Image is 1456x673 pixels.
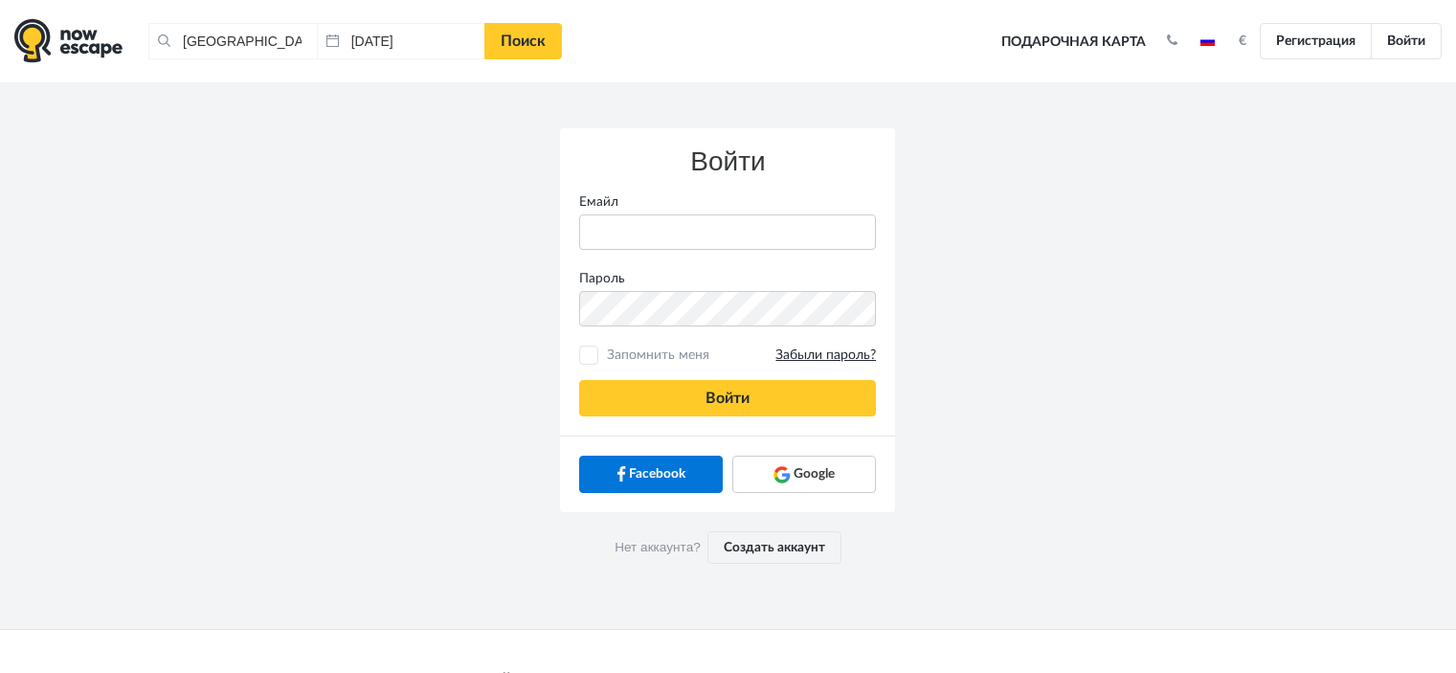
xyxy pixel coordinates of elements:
[602,346,876,365] span: Запомнить меня
[1229,32,1256,51] button: €
[995,21,1153,63] a: Подарочная карта
[1260,23,1372,59] a: Регистрация
[148,23,317,59] input: Город или название квеста
[579,380,876,416] button: Войти
[565,192,890,212] label: Емайл
[317,23,485,59] input: Дата
[583,349,595,362] input: Запомнить меняЗабыли пароль?
[579,456,723,492] a: Facebook
[775,347,876,365] a: Забыли пароль?
[484,23,562,59] a: Поиск
[732,456,876,492] a: Google
[565,269,890,288] label: Пароль
[707,531,841,564] a: Создать аккаунт
[14,18,123,63] img: logo
[1239,34,1246,48] strong: €
[1200,36,1215,46] img: ru.jpg
[560,512,895,583] div: Нет аккаунта?
[579,147,876,177] h3: Войти
[629,464,685,483] span: Facebook
[794,464,835,483] span: Google
[1371,23,1442,59] a: Войти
